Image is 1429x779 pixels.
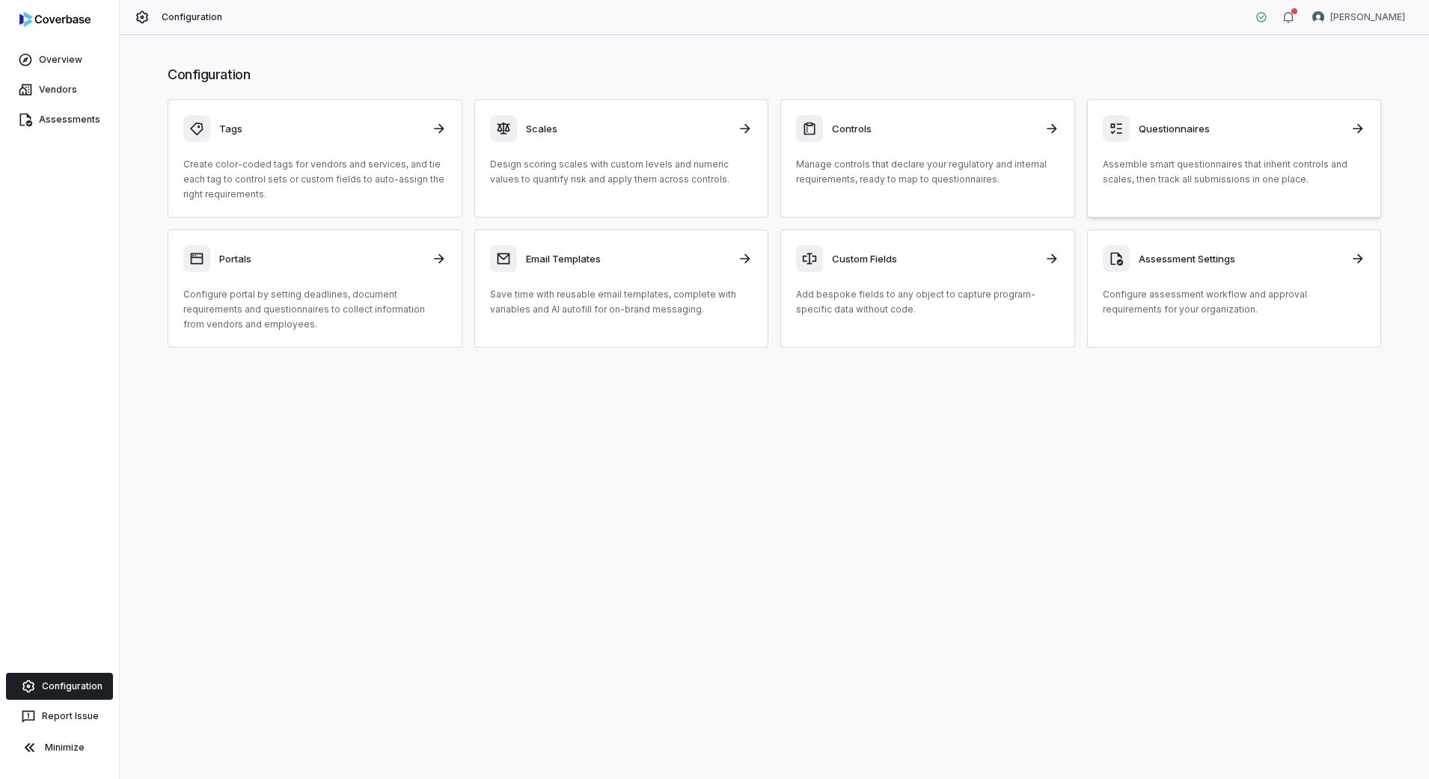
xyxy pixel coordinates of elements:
[168,99,462,218] a: TagsCreate color-coded tags for vendors and services, and tie each tag to control sets or custom ...
[183,287,447,332] p: Configure portal by setting deadlines, document requirements and questionnaires to collect inform...
[1303,6,1414,28] button: Diana Esparza avatar[PERSON_NAME]
[780,99,1075,218] a: ControlsManage controls that declare your regulatory and internal requirements, ready to map to q...
[19,12,91,27] img: logo-D7KZi-bG.svg
[474,230,769,348] a: Email TemplatesSave time with reusable email templates, complete with variables and AI autofill f...
[780,230,1075,348] a: Custom FieldsAdd bespoke fields to any object to capture program-specific data without code.
[1103,157,1366,187] p: Assemble smart questionnaires that inherit controls and scales, then track all submissions in one...
[1312,11,1324,23] img: Diana Esparza avatar
[490,157,753,187] p: Design scoring scales with custom levels and numeric values to quantify risk and apply them acros...
[168,65,1381,84] h1: Configuration
[796,157,1059,187] p: Manage controls that declare your regulatory and internal requirements, ready to map to questionn...
[162,11,223,23] span: Configuration
[168,230,462,348] a: PortalsConfigure portal by setting deadlines, document requirements and questionnaires to collect...
[1330,11,1405,23] span: [PERSON_NAME]
[3,46,116,73] a: Overview
[3,76,116,103] a: Vendors
[219,122,423,135] h3: Tags
[6,673,113,700] a: Configuration
[219,252,423,265] h3: Portals
[832,252,1035,265] h3: Custom Fields
[526,252,729,265] h3: Email Templates
[6,733,113,763] button: Minimize
[183,157,447,202] p: Create color-coded tags for vendors and services, and tie each tag to control sets or custom fiel...
[474,99,769,218] a: ScalesDesign scoring scales with custom levels and numeric values to quantify risk and apply them...
[3,106,116,133] a: Assessments
[832,122,1035,135] h3: Controls
[1087,99,1382,218] a: QuestionnairesAssemble smart questionnaires that inherit controls and scales, then track all subm...
[490,287,753,317] p: Save time with reusable email templates, complete with variables and AI autofill for on-brand mes...
[6,703,113,730] button: Report Issue
[526,122,729,135] h3: Scales
[1139,252,1342,265] h3: Assessment Settings
[796,287,1059,317] p: Add bespoke fields to any object to capture program-specific data without code.
[1087,230,1382,348] a: Assessment SettingsConfigure assessment workflow and approval requirements for your organization.
[1103,287,1366,317] p: Configure assessment workflow and approval requirements for your organization.
[1139,122,1342,135] h3: Questionnaires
